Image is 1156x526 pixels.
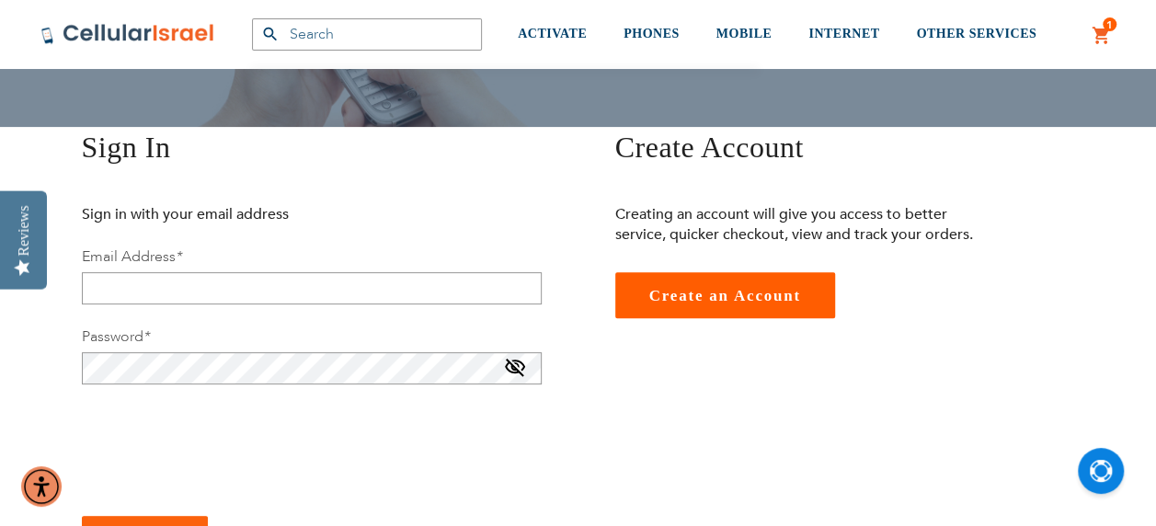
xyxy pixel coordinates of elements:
[518,27,587,40] span: ACTIVATE
[82,204,454,224] p: Sign in with your email address
[82,131,171,164] span: Sign In
[1092,25,1112,47] a: 1
[252,18,482,51] input: Search
[1106,17,1113,32] span: 1
[82,406,361,478] iframe: reCAPTCHA
[624,27,680,40] span: PHONES
[615,272,835,318] a: Create an Account
[716,27,773,40] span: MOBILE
[21,466,62,507] div: Accessibility Menu
[615,131,804,164] span: Create Account
[649,287,801,304] span: Create an Account
[916,27,1036,40] span: OTHER SERVICES
[82,272,542,304] input: Email
[808,27,879,40] span: INTERNET
[82,326,150,347] label: Password
[82,246,182,267] label: Email Address
[40,23,215,45] img: Cellular Israel Logo
[615,204,988,245] p: Creating an account will give you access to better service, quicker checkout, view and track your...
[16,205,32,256] div: Reviews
